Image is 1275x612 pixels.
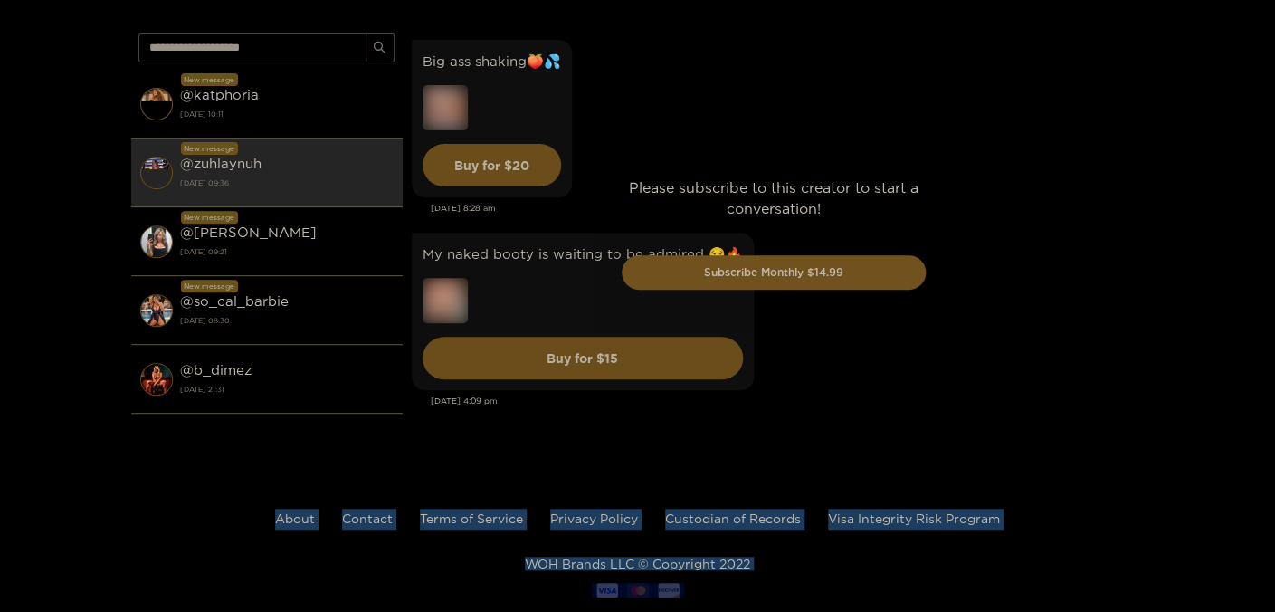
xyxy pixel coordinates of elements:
img: conversation [140,294,173,327]
img: conversation [140,225,173,258]
img: conversation [140,157,173,189]
div: New message [181,73,238,86]
a: About [275,512,315,525]
strong: @ b_dimez [180,362,252,378]
strong: [DATE] 10:11 [180,106,394,122]
button: Subscribe Monthly $14.99 [622,255,926,290]
a: Terms of Service [420,512,523,525]
a: Custodian of Records [665,512,801,525]
a: Visa Integrity Risk Program [828,512,1000,525]
strong: @ [PERSON_NAME] [180,225,317,240]
button: search [366,33,395,62]
strong: @ so_cal_barbie [180,293,289,309]
img: conversation [140,363,173,396]
div: New message [181,280,238,292]
strong: [DATE] 08:30 [180,312,394,329]
p: Please subscribe to this creator to start a conversation! [622,177,926,219]
span: search [373,41,386,56]
div: New message [181,211,238,224]
strong: @ zuhlaynuh [180,156,262,171]
img: conversation [140,88,173,120]
strong: [DATE] 09:36 [180,175,394,191]
a: Privacy Policy [550,512,638,525]
a: Contact [342,512,393,525]
strong: [DATE] 21:31 [180,381,394,397]
strong: [DATE] 09:21 [180,244,394,260]
strong: @ katphoria [180,87,259,102]
div: New message [181,142,238,155]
